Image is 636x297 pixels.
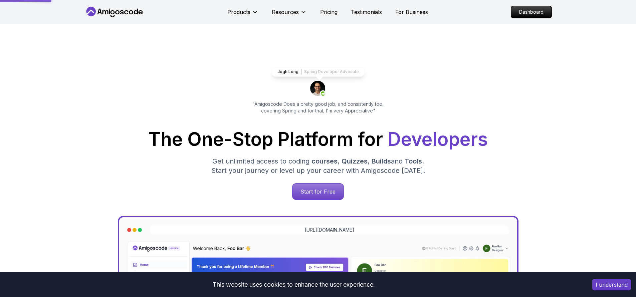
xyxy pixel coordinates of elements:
a: For Business [395,8,428,16]
p: Start for Free [292,184,344,200]
p: "Amigoscode Does a pretty good job, and consistently too, covering Spring and for that, I'm very ... [243,101,393,114]
span: Tools [405,157,422,165]
a: Dashboard [511,6,552,18]
span: Developers [388,128,488,150]
p: Get unlimited access to coding , , and . Start your journey or level up your career with Amigosco... [206,157,430,175]
span: Builds [372,157,391,165]
p: Resources [272,8,299,16]
a: [URL][DOMAIN_NAME] [305,227,354,233]
a: Pricing [320,8,338,16]
p: Spring Developer Advocate [304,69,359,74]
a: Testimonials [351,8,382,16]
p: Products [227,8,250,16]
button: Accept cookies [592,279,631,290]
button: Resources [272,8,307,21]
h1: The One-Stop Platform for [90,130,547,148]
img: josh long [310,81,326,97]
div: This website uses cookies to enhance the user experience. [5,277,582,292]
p: Jogh Long [277,69,298,74]
span: Quizzes [342,157,368,165]
span: courses [311,157,338,165]
button: Products [227,8,258,21]
a: Start for Free [292,183,344,200]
